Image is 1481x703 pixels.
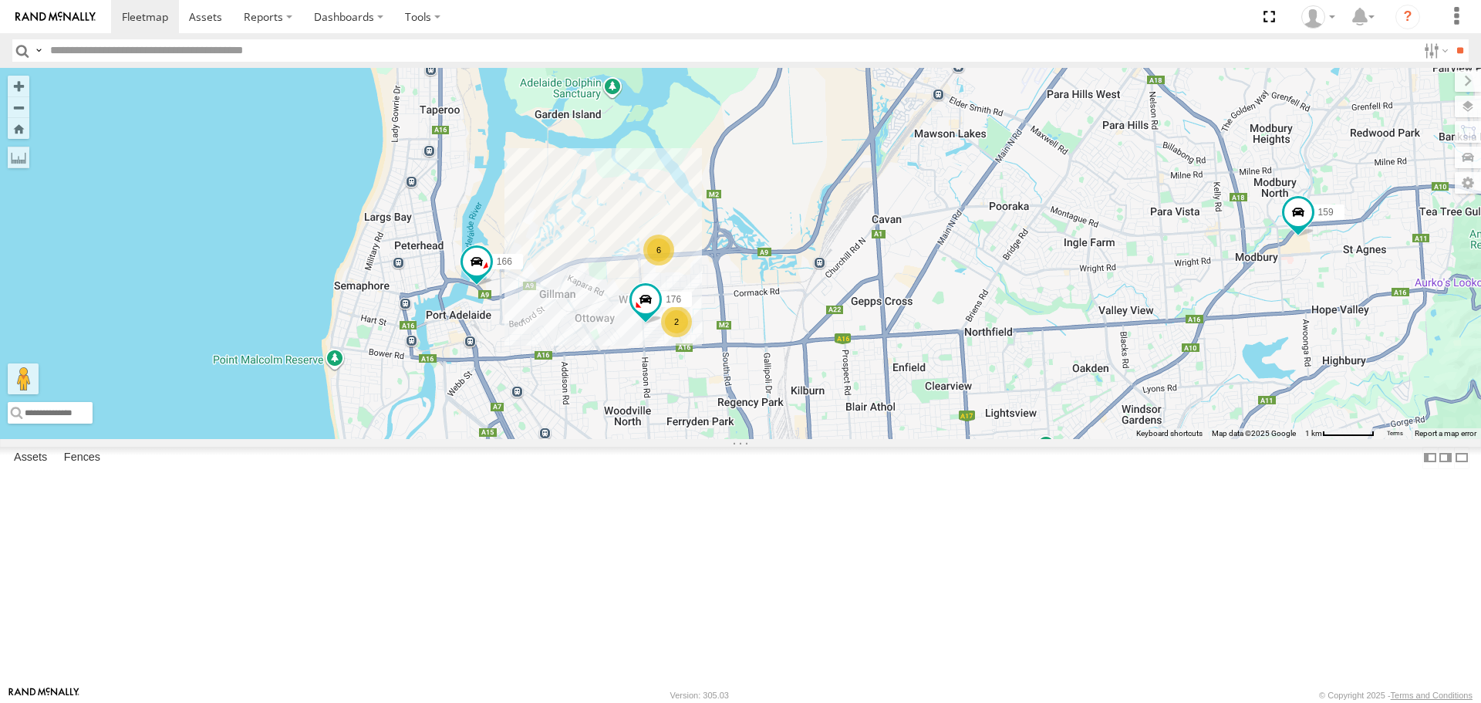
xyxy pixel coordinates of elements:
div: Amin Vahidinezhad [1296,5,1341,29]
i: ? [1395,5,1420,29]
div: © Copyright 2025 - [1319,691,1473,700]
label: Map Settings [1455,172,1481,194]
button: Zoom out [8,96,29,118]
a: Terms [1387,430,1403,436]
a: Visit our Website [8,688,79,703]
label: Assets [6,448,55,469]
span: 159 [1318,207,1334,218]
label: Dock Summary Table to the Right [1438,447,1453,469]
label: Search Query [32,39,45,62]
label: Search Filter Options [1418,39,1451,62]
span: Map data ©2025 Google [1212,429,1296,438]
span: 166 [497,256,512,267]
button: Drag Pegman onto the map to open Street View [8,363,39,394]
button: Zoom in [8,76,29,96]
button: Zoom Home [8,118,29,139]
label: Fences [56,448,108,469]
label: Measure [8,147,29,168]
span: 1 km [1305,429,1322,438]
div: 2 [661,306,692,337]
button: Map Scale: 1 km per 64 pixels [1301,428,1379,439]
img: rand-logo.svg [15,12,96,22]
button: Keyboard shortcuts [1136,428,1203,439]
a: Report a map error [1415,429,1476,438]
div: 6 [643,235,674,265]
span: 176 [666,295,681,306]
label: Hide Summary Table [1454,447,1469,469]
a: Terms and Conditions [1391,691,1473,700]
div: Version: 305.03 [670,691,729,700]
label: Dock Summary Table to the Left [1422,447,1438,469]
